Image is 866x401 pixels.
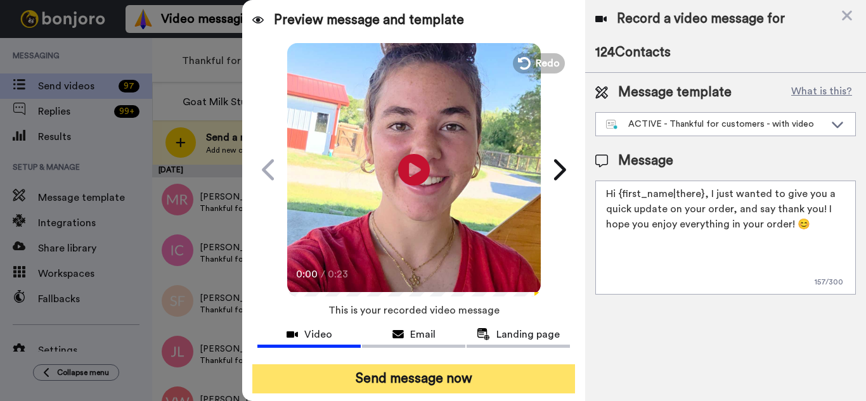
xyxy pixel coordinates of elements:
[296,267,318,282] span: 0:00
[410,327,436,342] span: Email
[787,83,856,102] button: What is this?
[595,181,856,295] textarea: Hi {first_name|there}, I just wanted to give you a quick update on your order, and say thank you!...
[496,327,560,342] span: Landing page
[328,267,350,282] span: 0:23
[606,120,618,130] img: nextgen-template.svg
[618,83,732,102] span: Message template
[618,151,673,170] span: Message
[328,296,500,324] span: This is your recorded video message
[304,327,332,342] span: Video
[321,267,325,282] span: /
[606,118,825,130] div: ACTIVE - Thankful for customers - with video
[252,364,575,393] button: Send message now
